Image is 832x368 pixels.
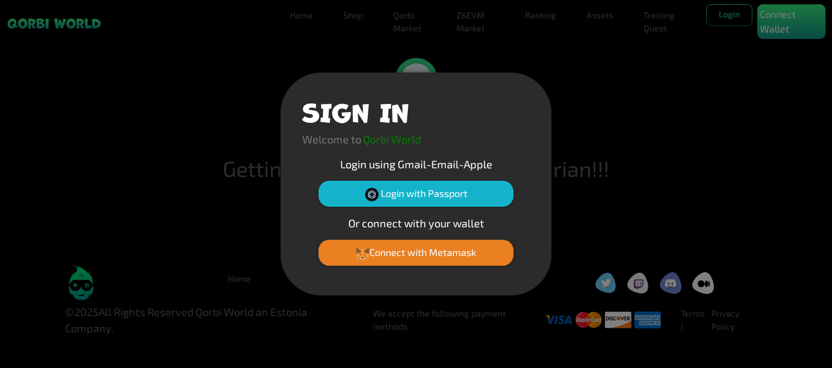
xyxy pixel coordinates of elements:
p: Qorbi World [363,131,421,147]
p: Or connect with your wallet [302,215,530,231]
h1: SIGN IN [302,94,409,127]
button: Login with Passport [318,181,513,207]
img: Passport Logo [365,188,379,201]
p: Login using Gmail-Email-Apple [302,156,530,172]
button: Connect with Metamask [318,240,513,266]
p: Welcome to [302,131,361,147]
